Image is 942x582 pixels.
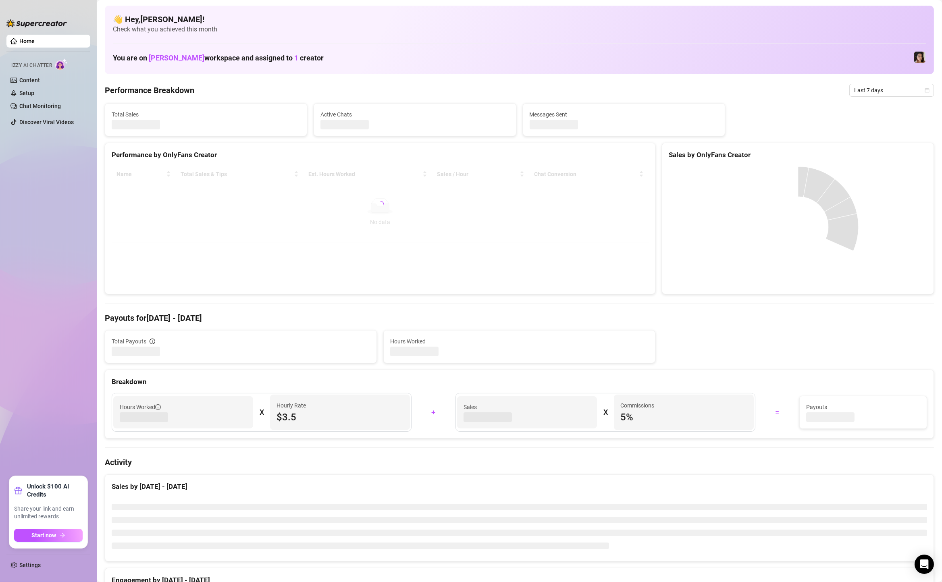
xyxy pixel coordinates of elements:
[464,403,591,412] span: Sales
[320,110,509,119] span: Active Chats
[120,403,161,412] span: Hours Worked
[14,486,22,495] span: gift
[925,88,930,93] span: calendar
[620,411,747,424] span: 5 %
[19,103,61,109] a: Chat Monitoring
[260,406,264,419] div: X
[14,505,83,521] span: Share your link and earn unlimited rewards
[6,19,67,27] img: logo-BBDzfeDw.svg
[19,38,35,44] a: Home
[149,54,204,62] span: [PERSON_NAME]
[32,532,56,538] span: Start now
[113,54,324,62] h1: You are on workspace and assigned to creator
[277,411,403,424] span: $3.5
[11,62,52,69] span: Izzy AI Chatter
[55,58,68,70] img: AI Chatter
[390,337,649,346] span: Hours Worked
[112,481,927,492] div: Sales by [DATE] - [DATE]
[854,84,929,96] span: Last 7 days
[112,337,146,346] span: Total Payouts
[603,406,607,419] div: X
[155,404,161,410] span: info-circle
[105,312,934,324] h4: Payouts for [DATE] - [DATE]
[19,90,34,96] a: Setup
[620,401,654,410] article: Commissions
[374,199,385,210] span: loading
[19,562,41,568] a: Settings
[294,54,298,62] span: 1
[915,555,934,574] div: Open Intercom Messenger
[277,401,306,410] article: Hourly Rate
[416,406,451,419] div: +
[105,457,934,468] h4: Activity
[760,406,794,419] div: =
[112,110,300,119] span: Total Sales
[112,150,649,160] div: Performance by OnlyFans Creator
[14,529,83,542] button: Start nowarrow-right
[105,85,194,96] h4: Performance Breakdown
[113,25,926,34] span: Check what you achieved this month
[19,77,40,83] a: Content
[19,119,74,125] a: Discover Viral Videos
[914,52,925,63] img: Luna
[112,376,927,387] div: Breakdown
[150,339,155,344] span: info-circle
[27,482,83,499] strong: Unlock $100 AI Credits
[113,14,926,25] h4: 👋 Hey, [PERSON_NAME] !
[806,403,920,412] span: Payouts
[530,110,718,119] span: Messages Sent
[60,532,65,538] span: arrow-right
[669,150,927,160] div: Sales by OnlyFans Creator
